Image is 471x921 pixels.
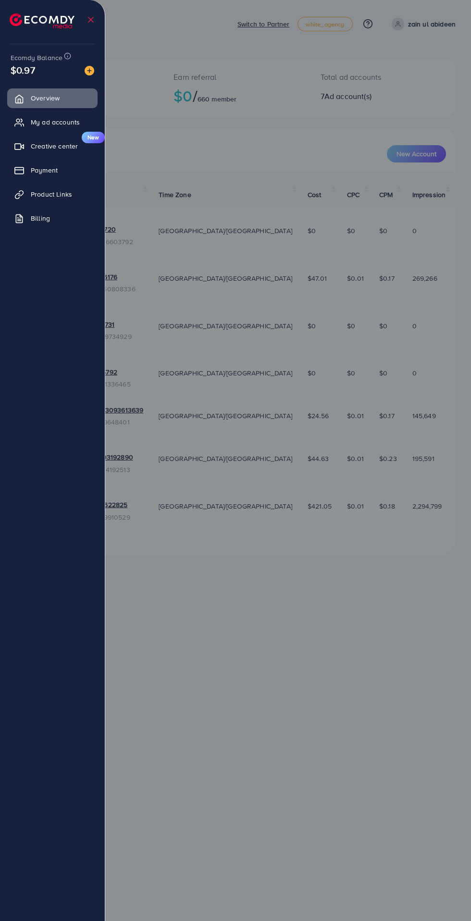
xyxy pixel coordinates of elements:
span: New [82,132,105,143]
a: My ad accounts [7,112,98,132]
span: My ad accounts [31,117,80,127]
img: image [85,66,94,75]
span: Overview [31,93,60,103]
a: Billing [7,209,98,228]
span: Ecomdy Balance [11,53,62,62]
a: Overview [7,88,98,108]
span: Creative center [31,141,78,151]
a: Payment [7,161,98,180]
span: Payment [31,165,58,175]
span: $0.97 [11,63,35,77]
a: Product Links [7,185,98,204]
a: Creative centerNew [7,137,98,156]
span: Billing [31,213,50,223]
img: logo [10,13,74,28]
span: Product Links [31,189,72,199]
